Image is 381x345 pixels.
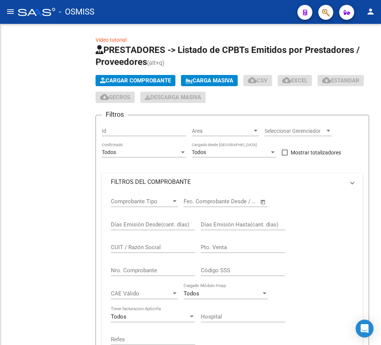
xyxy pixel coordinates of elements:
mat-icon: cloud_download [282,76,291,85]
app-download-masive: Descarga masiva de comprobantes (adjuntos) [140,92,206,103]
button: Open calendar [259,198,268,206]
span: - OSMISS [59,4,94,20]
div: Open Intercom Messenger [356,320,374,338]
mat-icon: menu [6,7,15,16]
button: Carga Masiva [181,75,238,86]
input: Fecha inicio [184,198,214,205]
span: Carga Masiva [185,77,233,84]
span: Seleccionar Gerenciador [265,128,325,134]
mat-icon: cloud_download [248,76,257,85]
mat-icon: cloud_download [322,76,331,85]
h3: Filtros [102,109,128,120]
button: Gecros [96,92,135,103]
span: Todos [111,313,127,320]
button: EXCEL [278,75,312,86]
span: Gecros [100,94,130,101]
mat-expansion-panel-header: FILTROS DEL COMPROBANTE [102,173,363,191]
span: Todos [184,290,199,297]
span: EXCEL [282,77,307,84]
span: Estandar [322,77,359,84]
button: Descarga Masiva [140,92,206,103]
input: Fecha fin [221,198,257,205]
span: Comprobante Tipo [111,198,171,205]
button: CSV [243,75,272,86]
span: (alt+q) [147,59,165,66]
span: Todos [102,149,116,155]
span: PRESTADORES -> Listado de CPBTs Emitidos por Prestadores / Proveedores [96,45,360,67]
span: Mostrar totalizadores [291,148,341,157]
mat-icon: person [366,7,375,16]
span: CSV [248,77,268,84]
span: Area [192,128,252,134]
mat-panel-title: FILTROS DEL COMPROBANTE [111,178,345,186]
span: Todos [192,149,206,155]
span: CAE Válido [111,290,171,297]
a: Video tutorial [96,37,127,43]
button: Estandar [318,75,364,86]
span: Cargar Comprobante [100,77,171,84]
span: Descarga Masiva [145,94,201,101]
mat-icon: cloud_download [100,92,109,101]
button: Cargar Comprobante [96,75,175,86]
